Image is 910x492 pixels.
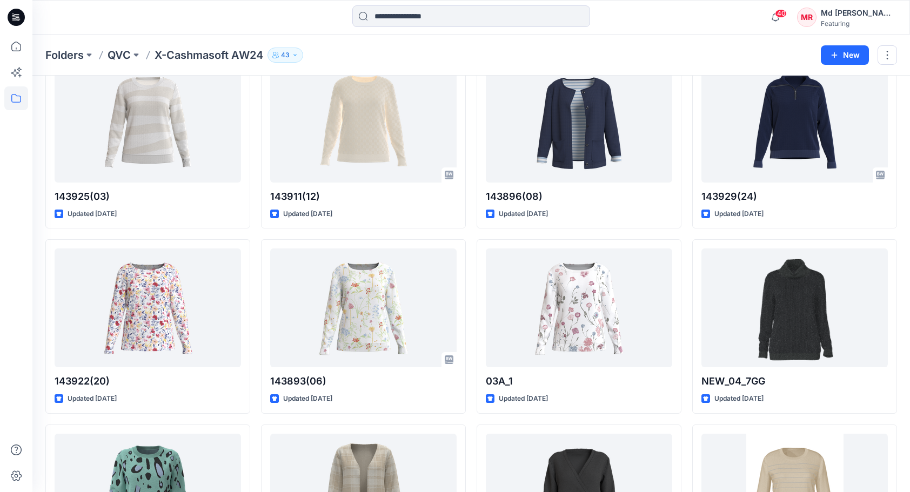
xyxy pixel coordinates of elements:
p: NEW_04_7GG [701,374,888,389]
a: 143893(06) [270,248,457,367]
p: 143922(20) [55,374,241,389]
p: 143896(08) [486,189,672,204]
div: Featuring [821,19,896,28]
p: Updated [DATE] [499,393,548,405]
p: Updated [DATE] [68,208,117,220]
p: 143925(03) [55,189,241,204]
a: Folders [45,48,84,63]
a: 03A_1 [486,248,672,367]
a: 143911(12) [270,64,457,183]
p: 43 [281,49,290,61]
p: 143893(06) [270,374,457,389]
p: X-Cashmasoft AW24 [155,48,263,63]
p: 143929(24) [701,189,888,204]
a: 143896(08) [486,64,672,183]
a: NEW_04_7GG [701,248,888,367]
p: Updated [DATE] [283,393,332,405]
button: New [821,45,869,65]
p: Updated [DATE] [68,393,117,405]
button: 43 [267,48,303,63]
span: 40 [775,9,787,18]
a: 143929(24) [701,64,888,183]
p: Updated [DATE] [714,393,764,405]
p: 143911(12) [270,189,457,204]
p: Updated [DATE] [283,208,332,220]
p: 03A_1 [486,374,672,389]
p: Updated [DATE] [499,208,548,220]
a: 143925(03) [55,64,241,183]
div: MR [797,8,817,27]
p: Updated [DATE] [714,208,764,220]
a: 143922(20) [55,248,241,367]
div: Md [PERSON_NAME][DEMOGRAPHIC_DATA] [821,6,896,19]
a: QVC [108,48,131,63]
